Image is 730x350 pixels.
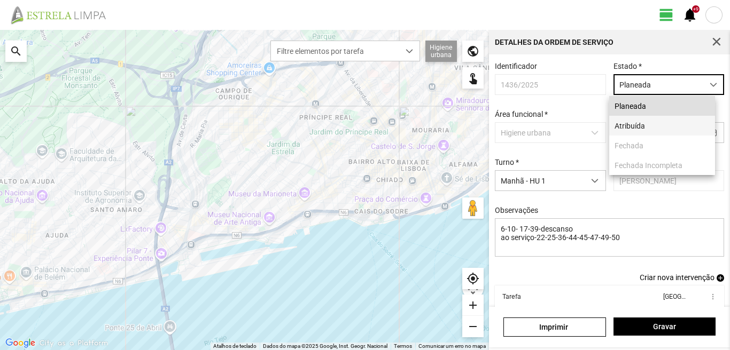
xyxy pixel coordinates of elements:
img: file [7,5,118,25]
div: [GEOGRAPHIC_DATA] [663,293,685,300]
label: Observações [495,206,538,214]
span: add [717,274,724,282]
li: Atribuída [609,116,715,136]
span: Filtre elementos por tarefa [271,41,399,61]
div: dropdown trigger [585,171,605,190]
li: Planeada [609,96,715,116]
span: Gravar [619,322,710,331]
div: dropdown trigger [703,75,724,94]
span: Dados do mapa ©2025 Google, Inst. Geogr. Nacional [263,343,387,349]
div: public [462,41,484,62]
span: notifications [682,7,698,23]
div: Detalhes da Ordem de Serviço [495,38,613,46]
a: Termos (abre num novo separador) [394,343,412,349]
div: touch_app [462,67,484,89]
div: search [5,41,27,62]
span: Planeada [615,102,646,110]
a: Imprimir [503,317,605,337]
a: Abrir esta área no Google Maps (abre uma nova janela) [3,336,38,350]
label: Estado * [613,62,642,70]
div: +9 [692,5,700,13]
button: Gravar [613,317,716,336]
span: view_day [658,7,674,23]
div: dropdown trigger [399,41,420,61]
a: Comunicar um erro no mapa [418,343,486,349]
div: Higiene urbana [425,41,457,62]
label: Área funcional * [495,110,548,118]
span: Atribuída [615,122,645,130]
div: my_location [462,268,484,289]
div: Tarefa [502,293,521,300]
label: Identificador [495,62,537,70]
label: Turno * [495,158,519,166]
div: add [462,295,484,316]
div: remove [462,316,484,337]
span: Criar nova intervenção [640,273,715,282]
img: Google [3,336,38,350]
button: Arraste o Pegman para o mapa para abrir o Street View [462,197,484,219]
span: Manhã - HU 1 [495,171,585,190]
button: Atalhos de teclado [213,343,257,350]
span: more_vert [708,292,717,301]
span: Planeada [614,75,703,94]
